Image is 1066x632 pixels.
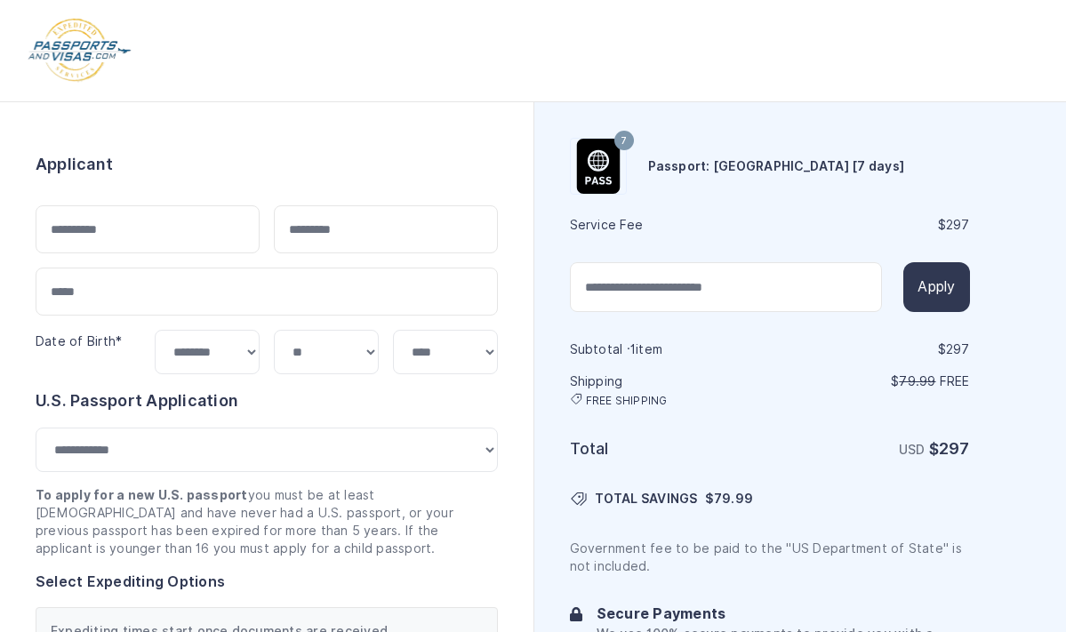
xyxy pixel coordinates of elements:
span: 79.99 [714,492,753,506]
p: you must be at least [DEMOGRAPHIC_DATA] and have never had a U.S. passport, or your previous pass... [36,486,498,557]
span: 7 [621,130,627,153]
h6: Secure Payments [597,604,970,625]
span: Free [940,374,970,388]
h6: Passport: [GEOGRAPHIC_DATA] [7 days] [648,157,905,175]
span: 1 [630,342,636,356]
span: 79.99 [899,374,935,388]
h6: Subtotal · item [570,340,768,358]
span: 297 [946,342,970,356]
strong: To apply for a new U.S. passport [36,488,248,502]
span: USD [899,443,926,457]
label: Date of Birth* [36,334,122,348]
p: Government fee to be paid to the "US Department of State" is not included. [570,540,970,575]
span: FREE SHIPPING [586,394,668,408]
span: 297 [939,439,970,458]
h6: U.S. Passport Application [36,388,498,413]
div: $ [772,340,970,358]
strong: $ [929,439,970,458]
img: Logo [27,18,132,84]
h6: Shipping [570,372,768,408]
p: $ [772,372,970,390]
h6: Select Expediting Options [36,572,498,593]
button: Apply [903,262,969,312]
span: 297 [946,218,970,232]
h6: Applicant [36,152,113,177]
img: Product Name [571,139,626,194]
h6: Total [570,436,768,461]
span: $ [705,490,753,508]
h6: Service Fee [570,216,768,234]
span: TOTAL SAVINGS [595,490,698,508]
div: $ [772,216,970,234]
